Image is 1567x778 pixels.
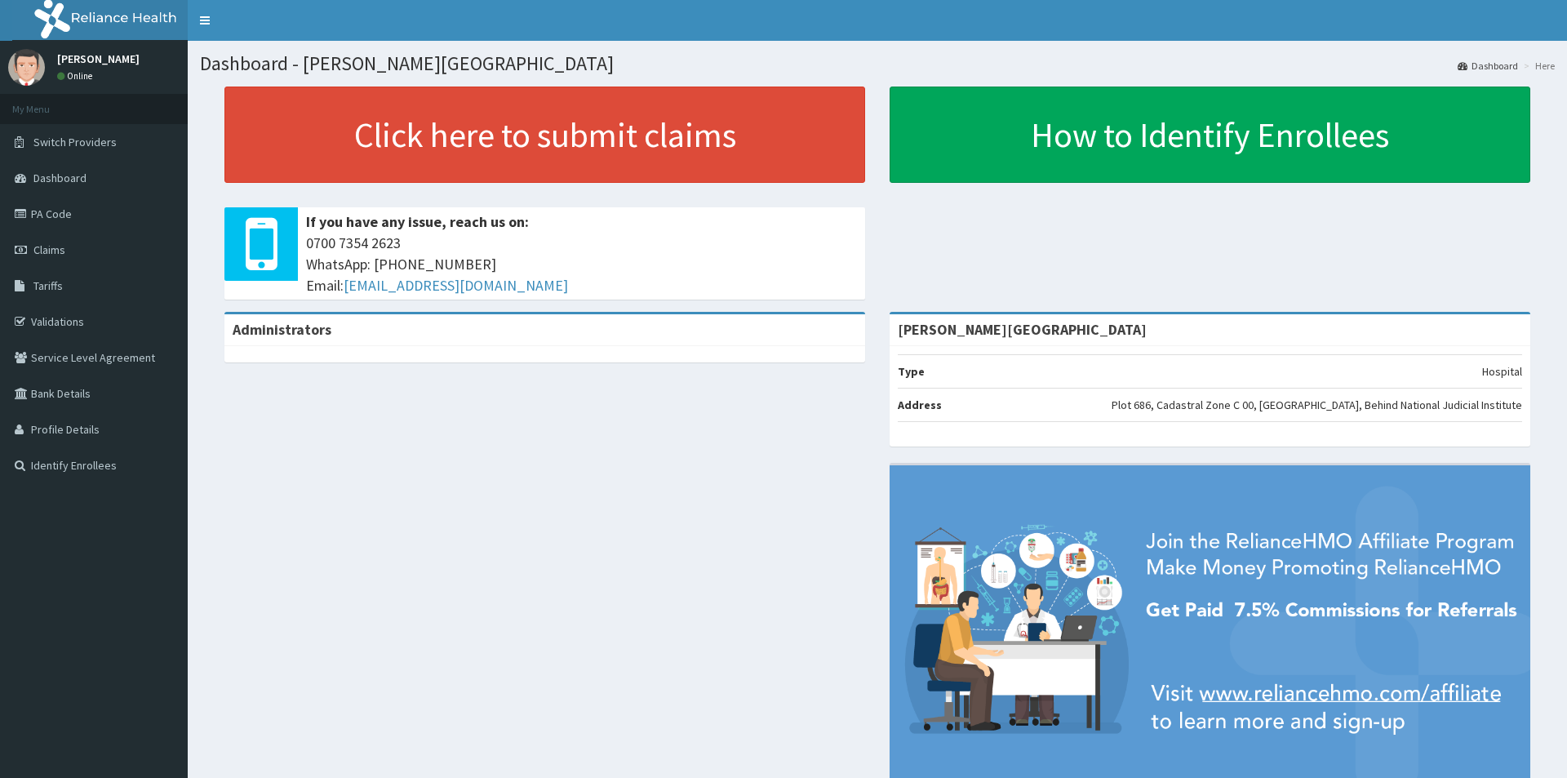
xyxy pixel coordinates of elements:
[200,53,1555,74] h1: Dashboard - [PERSON_NAME][GEOGRAPHIC_DATA]
[224,87,865,183] a: Click here to submit claims
[1520,59,1555,73] li: Here
[233,320,331,339] b: Administrators
[1112,397,1522,413] p: Plot 686, Cadastral Zone C 00, [GEOGRAPHIC_DATA], Behind National Judicial Institute
[890,87,1530,183] a: How to Identify Enrollees
[898,398,942,412] b: Address
[1482,363,1522,380] p: Hospital
[8,49,45,86] img: User Image
[306,233,857,296] span: 0700 7354 2623 WhatsApp: [PHONE_NUMBER] Email:
[33,278,63,293] span: Tariffs
[898,320,1147,339] strong: [PERSON_NAME][GEOGRAPHIC_DATA]
[33,171,87,185] span: Dashboard
[1458,59,1518,73] a: Dashboard
[33,242,65,257] span: Claims
[57,53,140,64] p: [PERSON_NAME]
[344,276,568,295] a: [EMAIL_ADDRESS][DOMAIN_NAME]
[306,212,529,231] b: If you have any issue, reach us on:
[33,135,117,149] span: Switch Providers
[57,70,96,82] a: Online
[898,364,925,379] b: Type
